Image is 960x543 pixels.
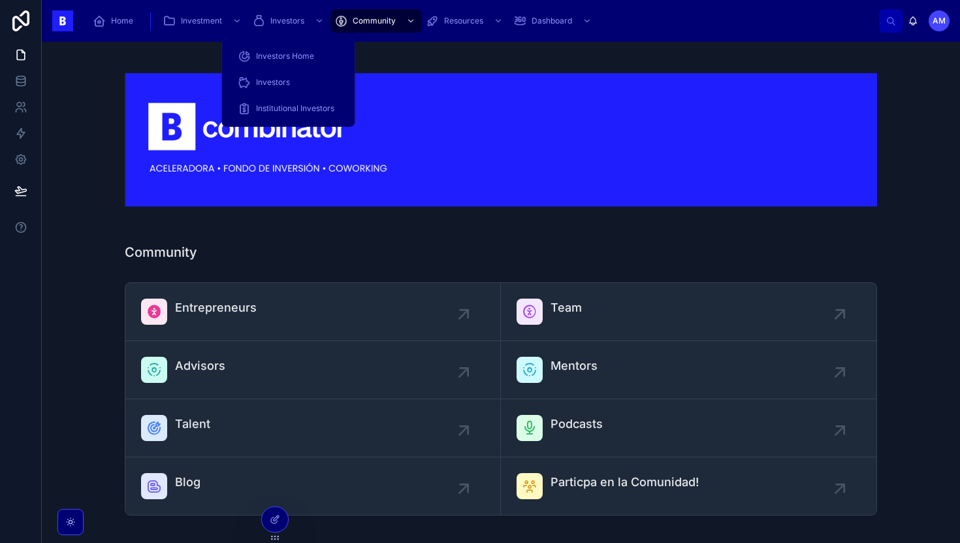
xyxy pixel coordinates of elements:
a: Investors Home [230,44,347,68]
a: Entrepreneurs [125,283,501,341]
span: Team [551,299,582,317]
span: Talent [175,415,210,433]
a: Institutional Investors [230,97,347,120]
a: Dashboard [509,9,598,33]
span: Community [353,16,396,26]
a: Blog [125,457,501,515]
a: Community [330,9,422,33]
a: Team [501,283,876,341]
span: Investors [256,77,290,88]
h1: Community [125,243,197,261]
a: Home [89,9,142,33]
a: Mentors [501,341,876,399]
span: Investment [181,16,222,26]
span: Blog [175,473,200,491]
span: Entrepreneurs [175,299,257,317]
span: Investors Home [256,51,314,61]
a: Resources [422,9,509,33]
a: Investment [159,9,248,33]
a: Podcasts [501,399,876,457]
span: Dashboard [532,16,572,26]
span: Home [111,16,133,26]
img: App logo [52,10,73,31]
img: 18590-Captura-de-Pantalla-2024-03-07-a-las-17.49.44.png [125,73,877,206]
a: Investors [230,71,347,94]
span: Particpa en la Comunidad! [551,473,699,491]
a: Talent [125,399,501,457]
a: Particpa en la Comunidad! [501,457,876,515]
span: Institutional Investors [256,103,334,114]
span: Mentors [551,357,598,375]
span: Resources [444,16,483,26]
a: Investors [248,9,330,33]
a: Advisors [125,341,501,399]
div: scrollable content [84,7,879,35]
span: Advisors [175,357,225,375]
span: Podcasts [551,415,603,433]
span: Investors [270,16,304,26]
span: AM [933,16,946,26]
